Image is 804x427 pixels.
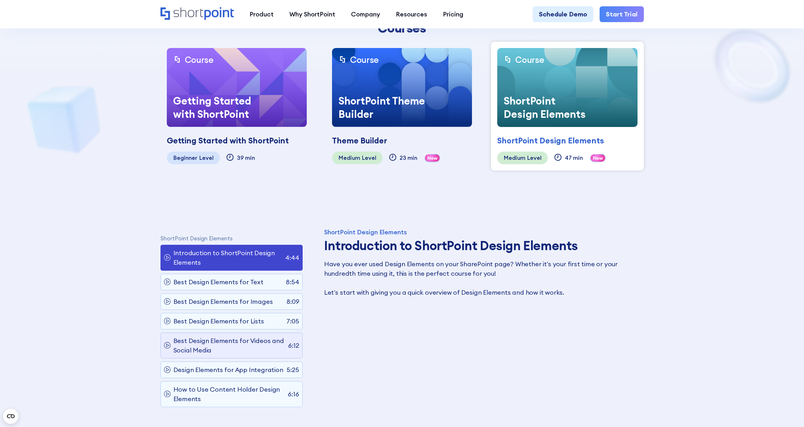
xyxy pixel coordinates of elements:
[527,155,541,161] div: Level
[497,135,604,147] div: ShortPoint Design Elements
[285,253,299,262] p: 4:44
[173,277,263,287] p: Best Design Elements for Text
[338,155,360,161] div: Medium
[199,155,214,161] div: Level
[173,297,273,306] p: Best Design Elements for Images
[362,155,376,161] div: Level
[237,155,255,161] div: 39 min
[185,54,214,65] div: Course
[287,316,299,326] p: 7:05
[167,48,307,127] a: CourseGetting Started with ShortPoint
[515,54,544,65] div: Course
[167,88,266,127] div: Getting Started with ShortPoint
[600,6,644,22] a: Start Trial
[435,6,471,22] a: Pricing
[533,6,593,22] a: Schedule Demo
[242,6,281,22] a: Product
[288,341,299,350] p: 6:12
[287,365,299,375] p: 5:25
[173,155,197,161] div: Beginner
[350,54,379,65] div: Course
[160,235,303,242] p: ShortPoint Design Elements
[324,259,639,297] p: Have you ever used Design Elements on your SharePoint page? Whether it’s your first time or your ...
[332,88,432,127] div: ShortPoint Theme Builder
[351,9,380,19] div: Company
[287,297,299,306] p: 8:09
[3,409,18,424] button: Open CMP widget
[173,385,285,404] p: How to Use Content Holder Design Elements
[443,9,463,19] div: Pricing
[565,155,583,161] div: 47 min
[167,135,289,147] div: Getting Started with ShortPoint
[343,6,388,22] a: Company
[173,248,282,267] p: Introduction to ShortPoint Design Elements
[772,397,804,427] iframe: Chat Widget
[332,48,472,127] a: CourseShortPoint Theme Builder
[324,229,639,235] div: ShortPoint Design Elements
[173,365,283,375] p: Design Elements for App Integration
[160,7,234,21] a: Home
[289,9,335,19] div: Why ShortPoint
[281,6,343,22] a: Why ShortPoint
[332,135,387,147] div: Theme Builder
[250,9,274,19] div: Product
[286,277,299,287] p: 8:54
[497,48,637,127] a: CourseShortPoint Design Elements
[173,316,264,326] p: Best Design Elements for Lists
[173,336,285,355] p: Best Design Elements for Videos and Social Media
[284,21,521,35] div: Courses
[396,9,427,19] div: Resources
[504,155,525,161] div: Medium
[497,88,597,127] div: ShortPoint Design Elements
[388,6,435,22] a: Resources
[324,238,639,253] h3: Introduction to ShortPoint Design Elements
[288,389,299,399] p: 6:16
[400,155,417,161] div: 23 min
